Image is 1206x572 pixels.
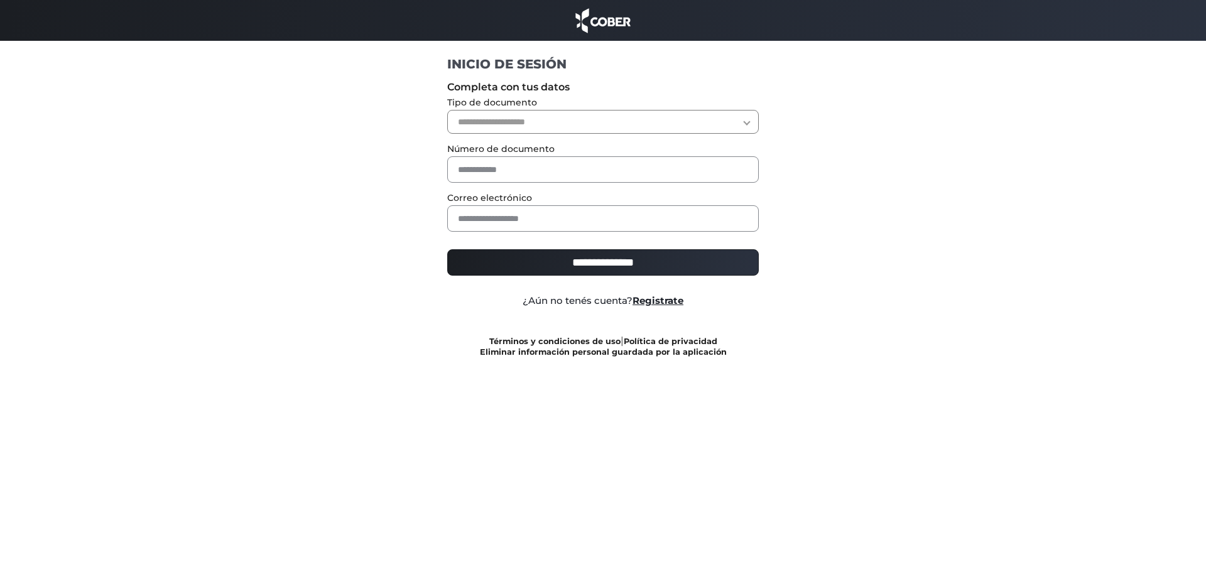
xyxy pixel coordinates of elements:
[489,337,621,346] a: Términos y condiciones de uso
[438,296,769,306] div: ¿Aún no tenés cuenta?
[447,193,759,203] label: Correo electrónico
[447,144,759,154] label: Número de documento
[447,56,759,72] h1: INICIO DE SESIÓN
[624,337,717,346] a: Política de privacidad
[438,336,769,357] div: |
[447,82,759,92] label: Completa con tus datos
[572,6,634,35] img: cober_marca.png
[447,97,759,107] label: Tipo de documento
[480,347,727,357] a: Eliminar información personal guardada por la aplicación
[633,294,683,306] a: Registrate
